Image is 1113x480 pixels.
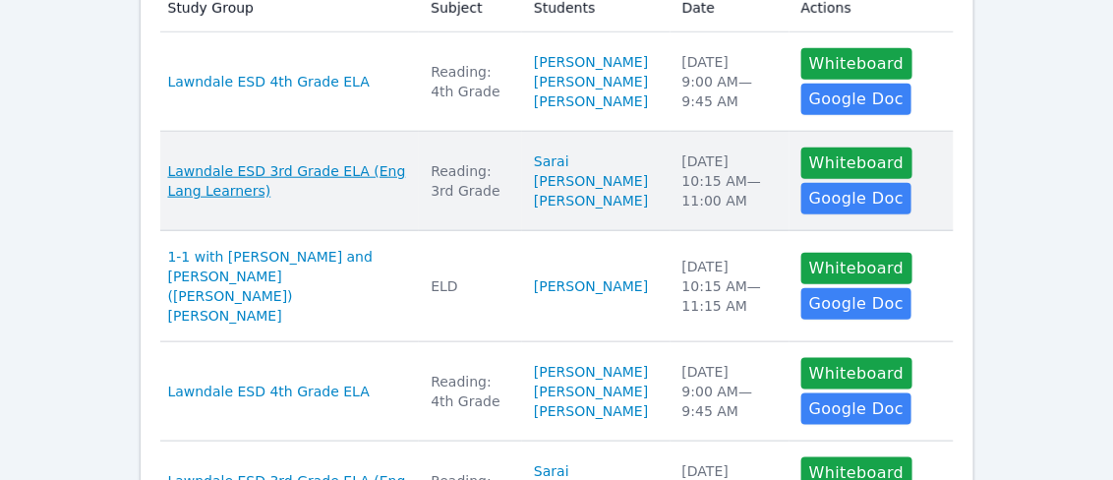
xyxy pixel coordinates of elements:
a: [PERSON_NAME] [534,191,648,210]
div: ELD [431,276,510,296]
tr: 1-1 with [PERSON_NAME] and [PERSON_NAME] ([PERSON_NAME]) [PERSON_NAME]ELD[PERSON_NAME][DATE]10:15... [160,231,954,342]
button: Whiteboard [801,148,912,179]
a: Lawndale ESD 3rd Grade ELA (Eng Lang Learners) [168,161,408,201]
tr: Lawndale ESD 3rd Grade ELA (Eng Lang Learners)Reading: 3rd GradeSarai [PERSON_NAME][PERSON_NAME][... [160,132,954,231]
a: [PERSON_NAME] [534,401,648,421]
a: [PERSON_NAME] [534,276,648,296]
div: Reading: 4th Grade [431,372,510,411]
button: Whiteboard [801,253,912,284]
div: Reading: 4th Grade [431,62,510,101]
a: Lawndale ESD 4th Grade ELA [168,382,370,401]
div: [DATE] 9:00 AM — 9:45 AM [682,362,778,421]
a: [PERSON_NAME] [534,91,648,111]
a: Google Doc [801,84,911,115]
a: [PERSON_NAME] [534,382,648,401]
a: Google Doc [801,393,911,425]
div: [DATE] 9:00 AM — 9:45 AM [682,52,778,111]
div: [DATE] 10:15 AM — 11:00 AM [682,151,778,210]
a: Sarai [PERSON_NAME] [534,151,659,191]
a: Lawndale ESD 4th Grade ELA [168,72,370,91]
div: [DATE] 10:15 AM — 11:15 AM [682,257,778,316]
a: Google Doc [801,288,911,320]
a: [PERSON_NAME] [534,362,648,382]
a: 1-1 with [PERSON_NAME] and [PERSON_NAME] ([PERSON_NAME]) [PERSON_NAME] [168,247,408,326]
a: Google Doc [801,183,911,214]
div: Reading: 3rd Grade [431,161,510,201]
button: Whiteboard [801,48,912,80]
button: Whiteboard [801,358,912,390]
tr: Lawndale ESD 4th Grade ELAReading: 4th Grade[PERSON_NAME][PERSON_NAME][PERSON_NAME][DATE]9:00 AM—... [160,32,954,132]
a: [PERSON_NAME] [534,52,648,72]
tr: Lawndale ESD 4th Grade ELAReading: 4th Grade[PERSON_NAME][PERSON_NAME][PERSON_NAME][DATE]9:00 AM—... [160,342,954,442]
a: [PERSON_NAME] [534,72,648,91]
